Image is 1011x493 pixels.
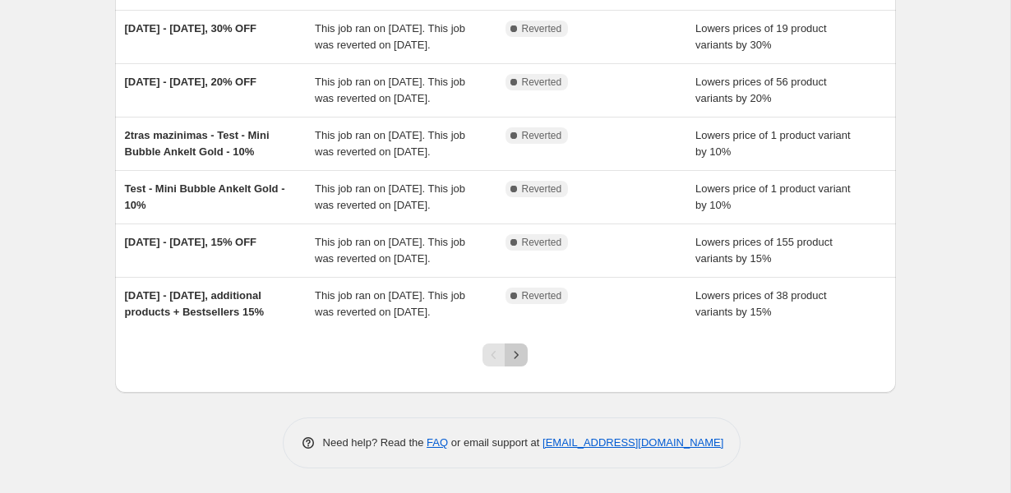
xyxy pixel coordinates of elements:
span: Lowers prices of 38 product variants by 15% [695,289,827,318]
span: Lowers prices of 56 product variants by 20% [695,76,827,104]
button: Next [505,343,528,366]
span: or email support at [448,436,542,449]
span: [DATE] - [DATE], additional products + Bestsellers 15% [125,289,264,318]
span: Lowers prices of 19 product variants by 30% [695,22,827,51]
span: This job ran on [DATE]. This job was reverted on [DATE]. [315,129,465,158]
span: This job ran on [DATE]. This job was reverted on [DATE]. [315,236,465,265]
span: Reverted [522,76,562,89]
span: Lowers price of 1 product variant by 10% [695,129,851,158]
span: This job ran on [DATE]. This job was reverted on [DATE]. [315,182,465,211]
span: Lowers price of 1 product variant by 10% [695,182,851,211]
span: Lowers prices of 155 product variants by 15% [695,236,833,265]
nav: Pagination [482,343,528,366]
span: Need help? Read the [323,436,427,449]
span: [DATE] - [DATE], 20% OFF [125,76,257,88]
a: [EMAIL_ADDRESS][DOMAIN_NAME] [542,436,723,449]
span: This job ran on [DATE]. This job was reverted on [DATE]. [315,76,465,104]
span: Reverted [522,182,562,196]
span: This job ran on [DATE]. This job was reverted on [DATE]. [315,22,465,51]
span: This job ran on [DATE]. This job was reverted on [DATE]. [315,289,465,318]
span: Reverted [522,129,562,142]
span: Reverted [522,289,562,302]
span: Reverted [522,22,562,35]
span: [DATE] - [DATE], 30% OFF [125,22,257,35]
span: Test - Mini Bubble Ankelt Gold - 10% [125,182,285,211]
span: Reverted [522,236,562,249]
span: [DATE] - [DATE], 15% OFF [125,236,257,248]
a: FAQ [427,436,448,449]
span: 2tras mazinimas - Test - Mini Bubble Ankelt Gold - 10% [125,129,270,158]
